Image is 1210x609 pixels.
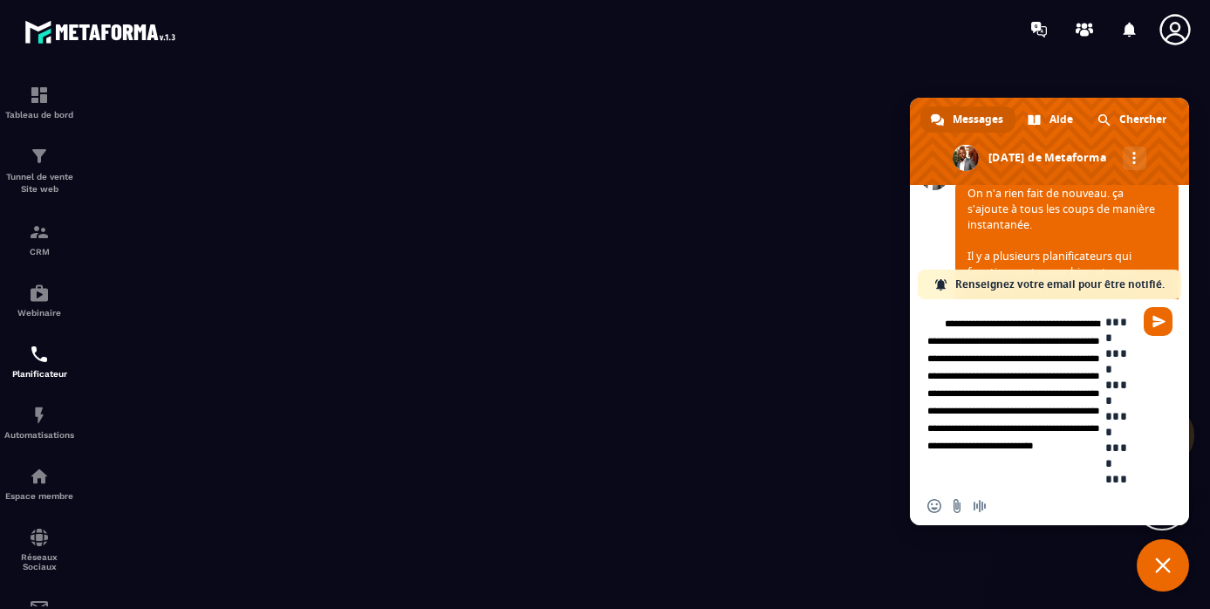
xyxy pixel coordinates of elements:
[4,491,74,501] p: Espace membre
[29,222,50,243] img: formation
[29,146,50,167] img: formation
[1119,106,1166,133] span: Chercher
[4,171,74,195] p: Tunnel de vente Site web
[29,344,50,365] img: scheduler
[955,270,1165,299] span: Renseignez votre email pour être notifié.
[4,133,74,209] a: formationformationTunnel de vente Site web
[4,270,74,331] a: automationsautomationsWebinaire
[4,331,74,392] a: schedulerschedulerPlanificateur
[24,16,181,48] img: logo
[4,552,74,571] p: Réseaux Sociaux
[29,283,50,304] img: automations
[4,308,74,318] p: Webinaire
[1105,314,1133,487] textarea: Entrez votre message...
[29,405,50,426] img: automations
[1137,539,1189,592] div: Fermer le chat
[29,527,50,548] img: social-network
[973,499,987,513] span: Message audio
[4,72,74,133] a: formationformationTableau de bord
[1123,147,1146,170] div: Autres canaux
[4,392,74,453] a: automationsautomationsAutomatisations
[1049,106,1073,133] span: Aide
[1144,307,1172,336] span: Envoyer
[967,186,1155,342] span: On n'a rien fait de nouveau. ça s'ajoute à tous les coups de manière instantanée. Il y a plusieur...
[950,499,964,513] span: Envoyer un fichier
[4,453,74,514] a: automationsautomationsEspace membre
[4,110,74,120] p: Tableau de bord
[4,209,74,270] a: formationformationCRM
[29,85,50,106] img: formation
[1087,106,1179,133] div: Chercher
[29,466,50,487] img: automations
[4,369,74,379] p: Planificateur
[4,247,74,257] p: CRM
[4,430,74,440] p: Automatisations
[953,106,1003,133] span: Messages
[920,106,1015,133] div: Messages
[927,499,941,513] span: Insérer un emoji
[4,514,74,585] a: social-networksocial-networkRéseaux Sociaux
[1017,106,1085,133] div: Aide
